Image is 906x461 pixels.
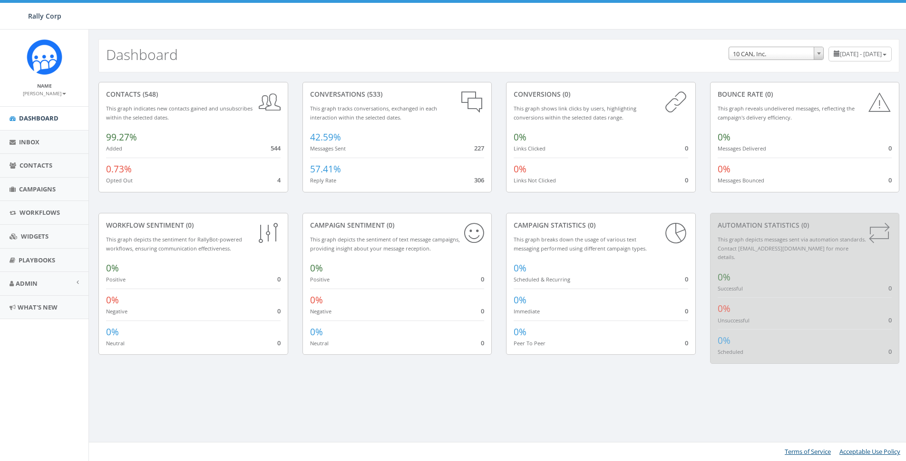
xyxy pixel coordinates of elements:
span: [DATE] - [DATE] [840,50,882,58]
span: 0.73% [106,163,132,175]
span: 0 [481,275,484,283]
small: This graph tracks conversations, exchanged in each interaction within the selected dates. [310,105,437,121]
span: (0) [586,220,595,230]
small: Messages Delivered [718,145,766,152]
span: 0 [685,176,688,184]
small: This graph depicts the sentiment for RallyBot-powered workflows, ensuring communication effective... [106,236,242,252]
span: 0% [310,294,323,306]
span: 0% [718,334,731,347]
div: Automation Statistics [718,220,892,230]
small: Neutral [310,340,329,347]
span: (533) [365,90,382,99]
div: conversations [310,90,485,99]
small: Opted Out [106,177,133,184]
small: This graph indicates new contacts gained and unsubscribes within the selected dates. [106,105,253,121]
span: Widgets [21,232,49,241]
span: 0% [514,262,526,274]
span: 0 [888,284,892,292]
span: 4 [277,176,281,184]
div: Bounce Rate [718,90,892,99]
span: 0 [685,275,688,283]
span: (548) [141,90,158,99]
a: Terms of Service [785,447,831,456]
span: 0% [718,163,731,175]
span: Admin [16,279,38,288]
small: This graph depicts messages sent via automation standards. Contact [EMAIL_ADDRESS][DOMAIN_NAME] f... [718,236,866,261]
span: 0% [718,271,731,283]
div: Workflow Sentiment [106,220,281,230]
small: This graph breaks down the usage of various text messaging performed using different campaign types. [514,236,647,252]
small: Reply Rate [310,177,336,184]
small: Messages Sent [310,145,346,152]
small: Messages Bounced [718,177,764,184]
small: Links Not Clicked [514,177,556,184]
span: Contacts [19,161,52,170]
span: Playbooks [19,256,55,264]
span: 10 CAN, Inc. [729,47,823,60]
span: 0 [685,144,688,152]
span: 0 [888,347,892,356]
span: 57.41% [310,163,341,175]
span: 0 [888,316,892,324]
span: 0 [277,307,281,315]
span: Campaigns [19,185,56,193]
span: Dashboard [19,114,58,122]
small: This graph depicts the sentiment of text message campaigns, providing insight about your message ... [310,236,460,252]
span: (0) [561,90,570,99]
h2: Dashboard [106,47,178,62]
span: 0% [718,131,731,143]
span: 227 [474,144,484,152]
small: [PERSON_NAME] [23,90,66,97]
span: 0% [514,163,526,175]
div: Campaign Sentiment [310,220,485,230]
small: Scheduled [718,348,743,355]
span: 0 [481,307,484,315]
span: (0) [385,220,394,230]
span: 0% [106,262,119,274]
small: Unsuccessful [718,317,750,324]
small: Scheduled & Recurring [514,276,570,283]
span: 0% [514,294,526,306]
span: (0) [763,90,773,99]
small: Successful [718,285,743,292]
img: Icon_1.png [27,39,62,75]
span: (0) [799,220,809,230]
small: This graph shows link clicks by users, highlighting conversions within the selected dates range. [514,105,636,121]
span: 42.59% [310,131,341,143]
a: Acceptable Use Policy [839,447,900,456]
span: 0 [685,307,688,315]
small: Positive [106,276,126,283]
span: 544 [271,144,281,152]
span: 0 [481,339,484,347]
span: 99.27% [106,131,137,143]
span: Workflows [19,208,60,217]
small: Negative [310,308,331,315]
div: contacts [106,90,281,99]
span: 0% [310,326,323,338]
span: 0 [277,339,281,347]
span: 0% [310,262,323,274]
span: 0 [685,339,688,347]
div: conversions [514,90,688,99]
div: Campaign Statistics [514,220,688,230]
span: 0 [888,176,892,184]
span: (0) [184,220,194,230]
span: 306 [474,176,484,184]
span: 0 [888,144,892,152]
span: 0% [514,326,526,338]
a: [PERSON_NAME] [23,89,66,97]
small: Negative [106,308,127,315]
small: Name [37,82,52,89]
small: Positive [310,276,330,283]
span: 0% [106,326,119,338]
small: Added [106,145,122,152]
span: What's New [18,303,58,311]
small: This graph reveals undelivered messages, reflecting the campaign's delivery efficiency. [718,105,855,121]
span: 0% [718,302,731,315]
span: 0% [106,294,119,306]
span: Inbox [19,138,39,146]
span: 0% [514,131,526,143]
small: Links Clicked [514,145,546,152]
small: Immediate [514,308,540,315]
